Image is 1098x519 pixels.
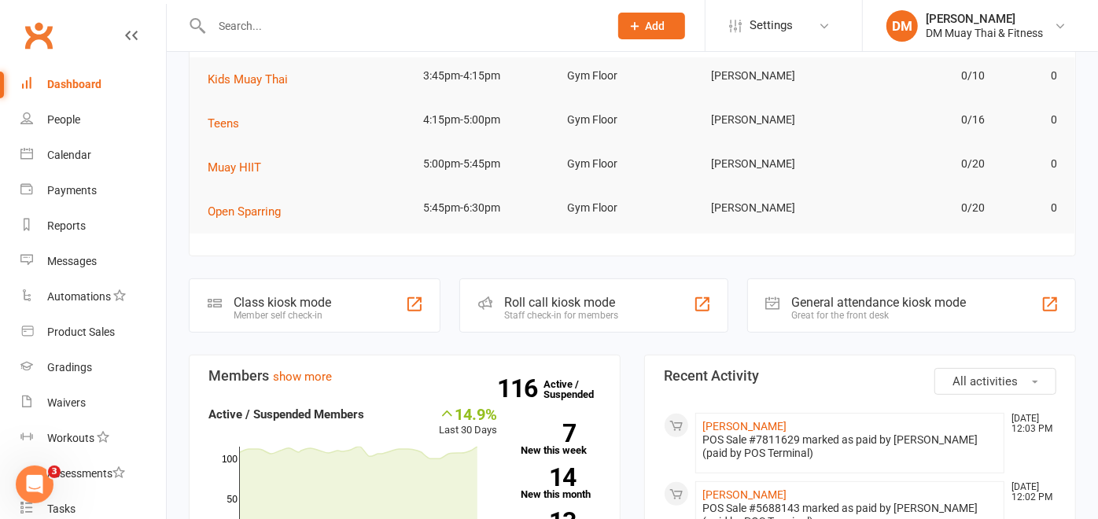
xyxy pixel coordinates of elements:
[439,405,497,439] div: Last 30 Days
[521,466,576,489] strong: 14
[521,468,601,499] a: 14New this month
[497,377,543,400] strong: 116
[208,72,288,86] span: Kids Muay Thai
[1004,414,1056,434] time: [DATE] 12:03 PM
[849,101,993,138] td: 0/16
[664,368,1056,384] h3: Recent Activity
[20,315,166,350] a: Product Sales
[20,67,166,102] a: Dashboard
[19,16,58,55] a: Clubworx
[20,279,166,315] a: Automations
[417,190,561,226] td: 5:45pm-6:30pm
[705,101,849,138] td: [PERSON_NAME]
[849,145,993,182] td: 0/20
[20,244,166,279] a: Messages
[886,10,918,42] div: DM
[993,145,1065,182] td: 0
[47,113,80,126] div: People
[934,368,1056,395] button: All activities
[543,367,613,411] a: 116Active / Suspended
[702,433,997,460] div: POS Sale #7811629 marked as paid by [PERSON_NAME] (paid by POS Terminal)
[705,145,849,182] td: [PERSON_NAME]
[208,114,250,133] button: Teens
[47,432,94,444] div: Workouts
[792,310,967,321] div: Great for the front desk
[20,456,166,491] a: Assessments
[47,78,101,90] div: Dashboard
[705,57,849,94] td: [PERSON_NAME]
[20,208,166,244] a: Reports
[208,70,299,89] button: Kids Muay Thai
[952,374,1018,388] span: All activities
[926,12,1043,26] div: [PERSON_NAME]
[47,149,91,161] div: Calendar
[521,421,576,445] strong: 7
[439,405,497,422] div: 14.9%
[1004,482,1056,502] time: [DATE] 12:02 PM
[521,424,601,455] a: 7New this week
[504,310,618,321] div: Staff check-in for members
[20,102,166,138] a: People
[702,420,787,432] a: [PERSON_NAME]
[47,361,92,374] div: Gradings
[618,13,685,39] button: Add
[273,370,332,384] a: show more
[20,138,166,173] a: Calendar
[849,57,993,94] td: 0/10
[16,466,53,503] iframe: Intercom live chat
[20,350,166,385] a: Gradings
[561,57,705,94] td: Gym Floor
[646,20,665,32] span: Add
[926,26,1043,40] div: DM Muay Thai & Fitness
[993,101,1065,138] td: 0
[47,396,86,409] div: Waivers
[702,488,787,501] a: [PERSON_NAME]
[705,190,849,226] td: [PERSON_NAME]
[792,295,967,310] div: General attendance kiosk mode
[561,101,705,138] td: Gym Floor
[993,57,1065,94] td: 0
[47,184,97,197] div: Payments
[208,158,272,177] button: Muay HIIT
[561,145,705,182] td: Gym Floor
[208,160,261,175] span: Muay HIIT
[208,407,364,421] strong: Active / Suspended Members
[993,190,1065,226] td: 0
[417,101,561,138] td: 4:15pm-5:00pm
[561,190,705,226] td: Gym Floor
[750,8,793,43] span: Settings
[208,368,601,384] h3: Members
[47,255,97,267] div: Messages
[504,295,618,310] div: Roll call kiosk mode
[849,190,993,226] td: 0/20
[47,219,86,232] div: Reports
[47,467,125,480] div: Assessments
[208,204,281,219] span: Open Sparring
[208,116,239,131] span: Teens
[20,385,166,421] a: Waivers
[47,326,115,338] div: Product Sales
[47,502,76,515] div: Tasks
[20,173,166,208] a: Payments
[417,57,561,94] td: 3:45pm-4:15pm
[47,290,111,303] div: Automations
[48,466,61,478] span: 3
[208,202,292,221] button: Open Sparring
[417,145,561,182] td: 5:00pm-5:45pm
[20,421,166,456] a: Workouts
[207,15,598,37] input: Search...
[234,295,331,310] div: Class kiosk mode
[234,310,331,321] div: Member self check-in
